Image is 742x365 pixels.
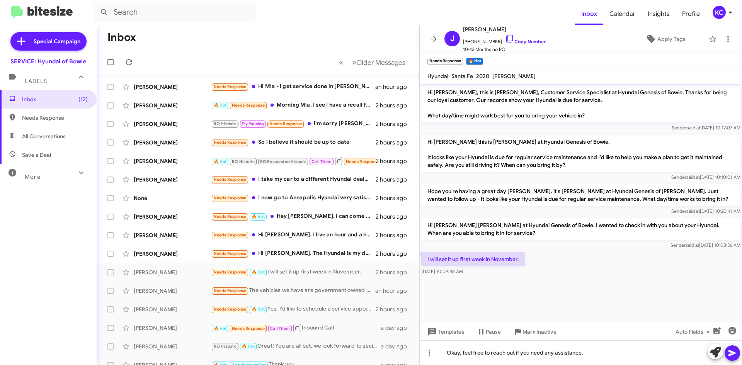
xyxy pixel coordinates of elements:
[421,252,525,266] p: I will set it up first week in November.
[211,101,376,110] div: Morning Mia, I see I have a recall for my 2023 GV80. Checking to see if I can get that scheduled ...
[134,306,211,313] div: [PERSON_NAME]
[426,325,464,339] span: Templates
[214,103,227,108] span: 🔥 Hot
[657,32,686,46] span: Apply Tags
[376,268,413,276] div: 2 hours ago
[603,3,642,25] a: Calendar
[463,34,546,46] span: [PHONE_NUMBER]
[134,194,211,202] div: None
[686,208,700,214] span: said at
[375,83,413,91] div: an hour ago
[134,157,211,165] div: [PERSON_NAME]
[134,250,211,258] div: [PERSON_NAME]
[211,268,376,277] div: I will set it up first week in November.
[107,31,136,44] h1: Inbox
[214,214,247,219] span: Needs Response
[347,54,410,70] button: Next
[420,325,470,339] button: Templates
[211,119,376,128] div: I'm sorry [PERSON_NAME] is my advisor and I am not due for an oil change until next month.
[334,54,348,70] button: Previous
[375,287,413,295] div: an hour ago
[252,307,265,312] span: 🔥 Hot
[352,58,356,67] span: »
[134,83,211,91] div: [PERSON_NAME]
[214,195,247,200] span: Needs Response
[626,32,705,46] button: Apply Tags
[676,3,706,25] a: Profile
[10,32,87,51] a: Special Campaign
[242,344,255,349] span: 🔥 Hot
[211,82,375,91] div: Hi Mia - I get service done in [PERSON_NAME][GEOGRAPHIC_DATA] dealership
[376,120,413,128] div: 2 hours ago
[505,39,546,44] a: Copy Number
[450,32,454,45] span: J
[669,325,719,339] button: Auto Fields
[211,231,376,239] div: Hi [PERSON_NAME]. I live an hour and a half away and am having trouble finding a day to drive up....
[22,95,88,103] span: Inbox
[134,176,211,183] div: [PERSON_NAME]
[214,307,247,312] span: Needs Response
[421,268,463,274] span: [DATE] 10:09:48 AM
[420,340,742,365] div: Okay, feel free to reach out if you need any assistance.
[211,323,381,333] div: Inbound Call
[676,325,713,339] span: Auto Fields
[269,121,302,126] span: Needs Response
[211,212,376,221] div: Hey [PERSON_NAME]. I can come in on the 17th
[214,344,237,349] span: RO Historic
[671,208,740,214] span: Sender [DATE] 10:20:41 AM
[575,3,603,25] a: Inbox
[94,3,256,22] input: Search
[211,138,376,147] div: So i believe it should be up to date
[10,58,86,65] div: SERVICE: Hyundai of Bowie
[311,159,332,164] span: Call Them
[381,324,413,332] div: a day ago
[211,249,376,258] div: Hi [PERSON_NAME]. The Hyundai is my daughter's and she lives in [GEOGRAPHIC_DATA]. She normally b...
[232,326,265,331] span: Needs Response
[492,73,536,80] span: [PERSON_NAME]
[25,78,47,85] span: Labels
[211,175,376,184] div: I take my car to a different Hyundai dealership so I don't need a service
[339,58,343,67] span: «
[252,270,265,275] span: 🔥 Hot
[671,174,740,180] span: Sender [DATE] 10:10:01 AM
[421,184,740,206] p: Hope you're having a great day [PERSON_NAME]. it's [PERSON_NAME] at Hyundai Genesis of [PERSON_NA...
[376,194,413,202] div: 2 hours ago
[211,194,376,202] div: I now go to Annapolis Hyundai very satisfied with their work thanks for the reminder.
[376,231,413,239] div: 2 hours ago
[687,125,700,131] span: said at
[346,159,379,164] span: Needs Response
[252,214,265,219] span: 🔥 Hot
[214,121,237,126] span: RO Historic
[211,342,381,351] div: Great! You are all set, we look forward to seeing you on the 18th :)
[214,177,247,182] span: Needs Response
[260,159,306,164] span: RO Responded Historic
[270,326,290,331] span: Call Them
[214,84,247,89] span: Needs Response
[134,120,211,128] div: [PERSON_NAME]
[376,176,413,183] div: 2 hours ago
[421,85,740,122] p: Hi [PERSON_NAME], this is [PERSON_NAME], Customer Service Specialist at Hyundai Genesis of Bowie....
[232,103,265,108] span: Needs Response
[686,174,700,180] span: said at
[463,25,546,34] span: [PERSON_NAME]
[642,3,676,25] span: Insights
[211,305,376,314] div: Yes. I'd like to schedule a service appointment
[214,159,227,164] span: 🔥 Hot
[34,37,80,45] span: Special Campaign
[381,343,413,350] div: a day ago
[214,233,247,238] span: Needs Response
[376,250,413,258] div: 2 hours ago
[214,251,247,256] span: Needs Response
[134,343,211,350] div: [PERSON_NAME]
[25,173,41,180] span: More
[376,213,413,221] div: 2 hours ago
[214,140,247,145] span: Needs Response
[671,242,740,248] span: Sender [DATE] 10:08:36 AM
[466,58,483,65] small: 🔥 Hot
[78,95,88,103] span: (12)
[134,268,211,276] div: [PERSON_NAME]
[427,73,448,80] span: Hyundai
[376,139,413,146] div: 2 hours ago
